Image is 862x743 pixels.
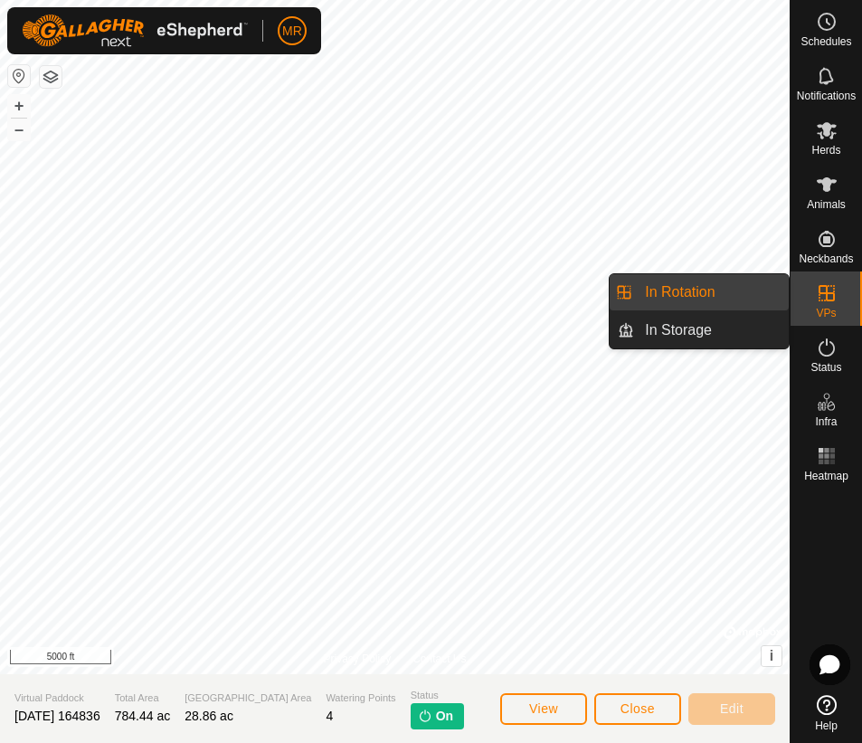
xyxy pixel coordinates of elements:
span: View [529,701,558,716]
a: In Rotation [634,274,789,310]
span: Animals [807,199,846,210]
img: turn-on [418,709,432,723]
button: Edit [688,693,775,725]
span: On [436,707,453,726]
span: Notifications [797,90,856,101]
span: 784.44 ac [115,709,171,723]
a: Privacy Policy [323,651,391,667]
span: Heatmap [804,471,848,481]
span: Total Area [115,691,171,706]
span: Virtual Paddock [14,691,100,706]
span: Status [810,362,841,373]
li: In Storage [610,312,789,348]
span: [GEOGRAPHIC_DATA] Area [185,691,311,706]
span: Schedules [800,36,851,47]
span: Infra [815,416,837,427]
span: MR [282,22,302,41]
span: i [770,648,773,663]
a: Help [791,688,862,738]
span: VPs [816,308,836,319]
button: Map Layers [40,66,62,88]
span: 28.86 ac [185,709,233,723]
button: Reset Map [8,65,30,87]
span: Close [620,701,655,716]
button: – [8,119,30,140]
img: Gallagher Logo [22,14,248,47]
span: Watering Points [326,691,395,706]
span: 4 [326,709,333,723]
span: Help [815,720,838,731]
button: i [762,646,781,666]
span: In Rotation [645,281,715,303]
button: View [500,693,587,725]
span: [DATE] 164836 [14,709,100,723]
button: Close [594,693,681,725]
span: Status [411,688,464,703]
span: Edit [720,701,744,716]
span: In Storage [645,319,712,341]
a: Contact Us [412,651,466,667]
span: Neckbands [799,253,853,264]
button: + [8,95,30,117]
a: In Storage [634,312,789,348]
span: Herds [811,145,840,156]
li: In Rotation [610,274,789,310]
